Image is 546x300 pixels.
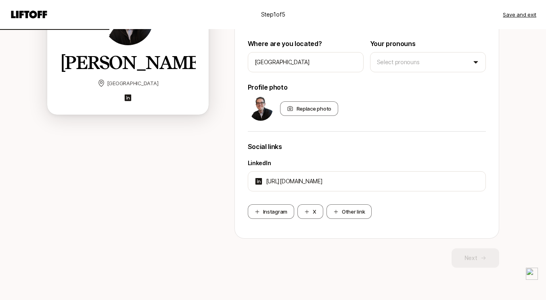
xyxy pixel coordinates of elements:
[248,158,271,168] p: LinkedIn
[503,10,536,19] button: Save and exit
[249,97,273,121] img: bf606829_ab48_4882_99a9_456e62b5e2c1.png
[124,94,132,102] img: linkedin-logo
[297,204,323,219] button: X
[248,82,486,92] p: Profile photo
[255,177,263,185] img: linkedin-logo
[60,52,196,73] h2: Glenn Borok
[248,141,486,152] p: Social links
[255,57,357,67] input: e.g. Brooklyn, NY
[261,10,285,19] p: Step 1 of 5
[326,204,372,219] button: Other link
[107,79,159,87] p: [GEOGRAPHIC_DATA]
[370,38,486,49] p: Your pronouns
[266,176,479,186] input: Add your LinkedIn profile URL
[248,38,364,49] p: Where are you located?
[280,101,339,116] div: Replace photo
[248,204,295,219] button: Instagram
